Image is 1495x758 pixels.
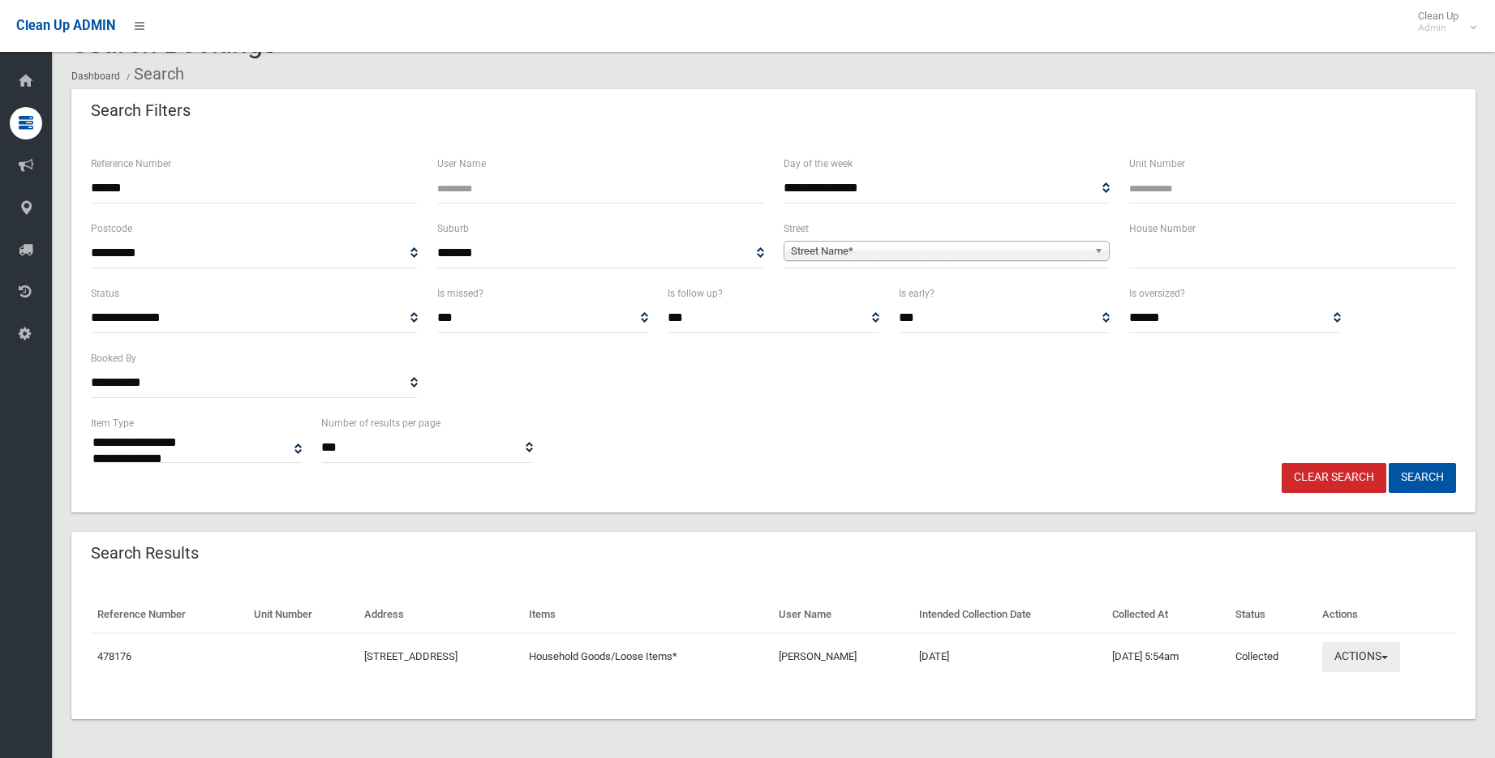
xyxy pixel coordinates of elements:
[437,220,469,238] label: Suburb
[97,650,131,662] a: 478176
[784,155,853,173] label: Day of the week
[668,285,723,302] label: Is follow up?
[784,220,809,238] label: Street
[71,71,120,82] a: Dashboard
[1106,597,1229,633] th: Collected At
[899,285,934,302] label: Is early?
[1410,10,1475,34] span: Clean Up
[1322,642,1400,672] button: Actions
[91,597,247,633] th: Reference Number
[1129,285,1185,302] label: Is oversized?
[16,18,115,33] span: Clean Up ADMIN
[913,597,1106,633] th: Intended Collection Date
[247,597,358,633] th: Unit Number
[1129,220,1196,238] label: House Number
[1229,633,1316,680] td: Collected
[913,633,1106,680] td: [DATE]
[522,633,772,680] td: Household Goods/Loose Items*
[522,597,772,633] th: Items
[71,537,218,569] header: Search Results
[91,414,134,432] label: Item Type
[91,220,132,238] label: Postcode
[1129,155,1185,173] label: Unit Number
[437,285,483,302] label: Is missed?
[1229,597,1316,633] th: Status
[321,414,440,432] label: Number of results per page
[772,633,913,680] td: [PERSON_NAME]
[364,650,458,662] a: [STREET_ADDRESS]
[437,155,486,173] label: User Name
[1282,463,1386,493] a: Clear Search
[1106,633,1229,680] td: [DATE] 5:54am
[71,95,210,126] header: Search Filters
[772,597,913,633] th: User Name
[1418,22,1458,34] small: Admin
[122,59,184,89] li: Search
[91,155,171,173] label: Reference Number
[358,597,522,633] th: Address
[1316,597,1456,633] th: Actions
[1389,463,1456,493] button: Search
[791,242,1089,261] span: Street Name*
[91,285,119,302] label: Status
[91,349,136,367] label: Booked By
